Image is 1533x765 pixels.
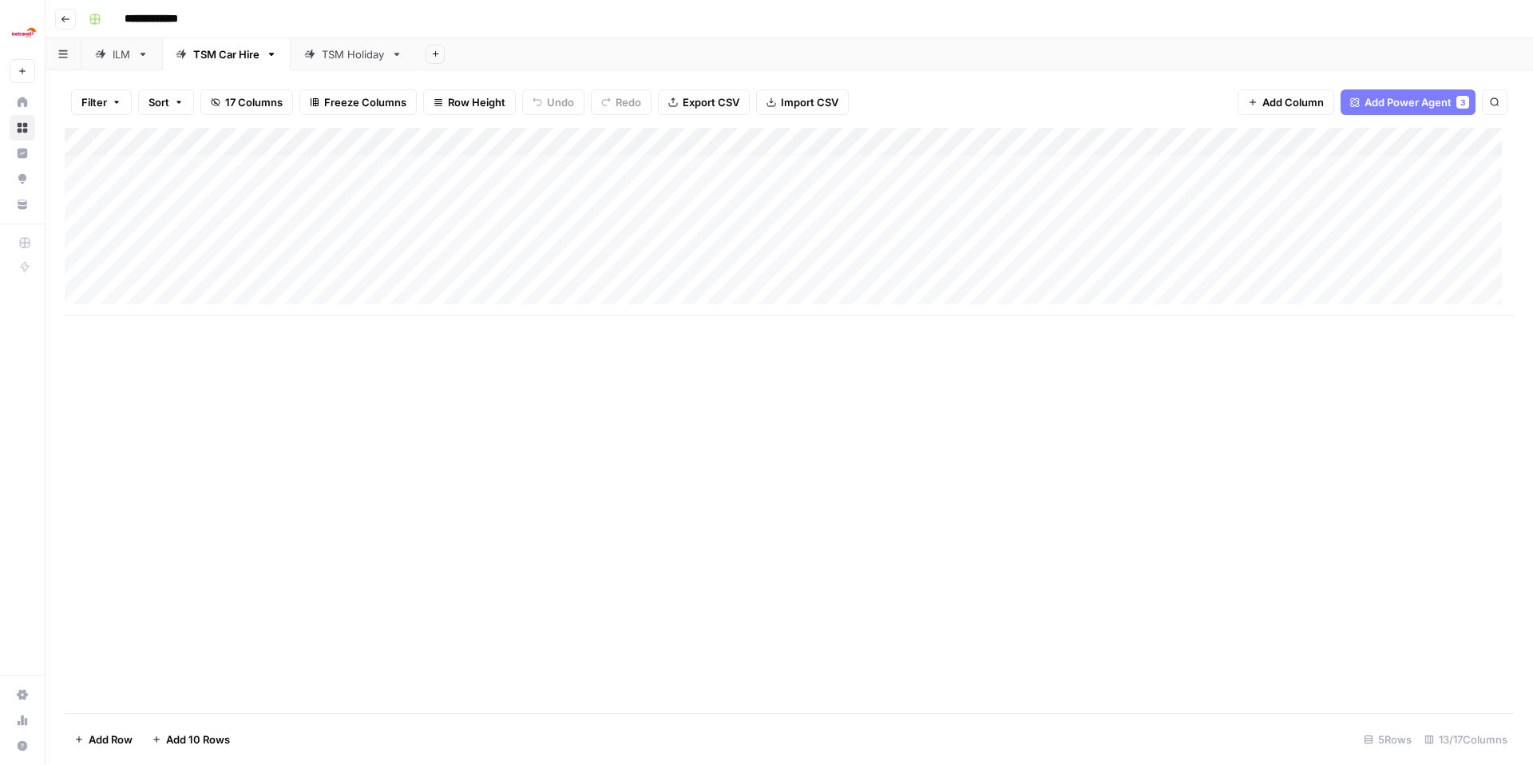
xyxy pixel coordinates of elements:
span: Add Row [89,731,133,747]
div: 13/17 Columns [1418,727,1514,752]
span: Import CSV [781,94,838,110]
button: Workspace: Ice Travel Group [10,13,35,53]
span: Add 10 Rows [166,731,230,747]
a: TSM Holiday [291,38,416,70]
a: TSM Car Hire [162,38,291,70]
div: 5 Rows [1357,727,1418,752]
a: Usage [10,708,35,733]
span: Sort [149,94,169,110]
button: Import CSV [756,89,849,115]
span: Undo [547,94,574,110]
span: Row Height [448,94,505,110]
span: 3 [1460,96,1465,109]
a: ILM [81,38,162,70]
button: Add Row [65,727,142,752]
button: Undo [522,89,584,115]
span: Export CSV [683,94,739,110]
button: Help + Support [10,733,35,759]
button: Row Height [423,89,516,115]
button: Freeze Columns [299,89,417,115]
button: Sort [138,89,194,115]
a: Browse [10,115,35,141]
a: Insights [10,141,35,166]
a: Settings [10,682,35,708]
div: TSM Car Hire [193,46,259,62]
span: Add Column [1262,94,1324,110]
img: Ice Travel Group Logo [10,18,38,47]
button: 17 Columns [200,89,293,115]
button: Add 10 Rows [142,727,240,752]
div: ILM [113,46,131,62]
div: TSM Holiday [322,46,385,62]
button: Add Power Agent3 [1341,89,1476,115]
span: Add Power Agent [1365,94,1452,110]
button: Export CSV [658,89,750,115]
span: Filter [81,94,107,110]
a: Opportunities [10,166,35,192]
div: 3 [1456,96,1469,109]
button: Add Column [1238,89,1334,115]
a: Home [10,89,35,115]
span: Redo [616,94,641,110]
a: Your Data [10,192,35,217]
span: 17 Columns [225,94,283,110]
button: Filter [71,89,132,115]
span: Freeze Columns [324,94,406,110]
button: Redo [591,89,652,115]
